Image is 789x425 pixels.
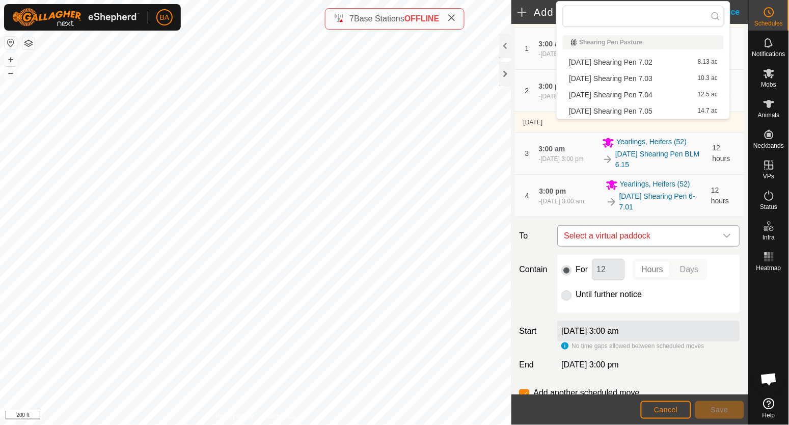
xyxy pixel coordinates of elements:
[754,20,783,26] span: Schedules
[560,226,717,246] span: Select a virtual paddock
[763,234,775,241] span: Infra
[515,263,554,276] label: Contain
[620,191,705,213] a: [DATE] Shearing Pen 6-7.01
[576,290,642,299] label: Until further notice
[754,364,784,394] div: Open chat
[562,360,619,369] span: [DATE] 3:00 pm
[569,75,652,82] span: [DATE] Shearing Pen 7.03
[539,92,584,101] div: -
[5,37,17,49] button: Reset Map
[571,39,716,45] div: Shearing Pen Pasture
[5,54,17,66] button: +
[763,412,775,418] span: Help
[404,14,439,23] span: OFFLINE
[526,192,530,200] span: 4
[620,179,691,191] span: Yearlings, Heifers (52)
[617,137,687,149] span: Yearlings, Heifers (52)
[569,108,652,115] span: [DATE] Shearing Pen 7.05
[515,325,554,337] label: Start
[525,149,529,157] span: 3
[539,154,584,164] div: -
[215,412,254,421] a: Privacy Policy
[698,59,718,66] span: 8.13 ac
[266,412,296,421] a: Contact Us
[563,71,724,86] li: 2025-09-22 Shearing Pen 7.03
[515,359,554,371] label: End
[654,406,678,414] span: Cancel
[563,87,724,102] li: 2025-09-22 Shearing Pen 7.04
[354,14,404,23] span: Base Stations
[569,59,652,66] span: [DATE] Shearing Pen 7.02
[539,187,566,195] span: 3:00 pm
[541,50,584,58] span: [DATE] 3:00 pm
[698,75,718,82] span: 10.3 ac
[717,226,738,246] div: dropdown trigger
[712,186,729,205] span: 12 hours
[760,204,777,210] span: Status
[749,394,789,422] a: Help
[541,93,584,100] span: [DATE] 3:00 am
[22,37,35,49] button: Map Layers
[525,44,529,52] span: 1
[713,144,730,163] span: 12 hours
[572,342,704,350] span: No time gaps allowed between scheduled moves
[563,55,724,70] li: 2025-09-22 Shearing Pen 7.02
[525,87,529,95] span: 2
[758,112,780,118] span: Animals
[698,91,718,98] span: 12.5 ac
[576,265,588,274] label: For
[534,389,640,397] label: Add another scheduled move
[539,82,566,90] span: 3:00 pm
[541,198,584,205] span: [DATE] 3:00 am
[539,197,584,206] div: -
[603,154,614,165] img: To
[756,265,781,271] span: Heatmap
[539,49,584,59] div: -
[563,103,724,119] li: 2025-09-22 Shearing Pen 7.05
[539,40,565,48] span: 3:00 am
[562,327,619,335] label: [DATE] 3:00 am
[606,196,618,208] img: To
[698,108,718,115] span: 14.7 ac
[160,12,170,23] span: BA
[752,51,785,57] span: Notifications
[641,401,691,419] button: Cancel
[515,225,554,247] label: To
[569,91,652,98] span: [DATE] Shearing Pen 7.04
[541,155,584,163] span: [DATE] 3:00 pm
[349,14,354,23] span: 7
[524,119,543,126] span: [DATE]
[557,31,730,119] ul: Option List
[539,145,565,153] span: 3:00 am
[12,8,140,26] img: Gallagher Logo
[761,82,776,88] span: Mobs
[711,406,728,414] span: Save
[695,401,744,419] button: Save
[616,149,707,170] a: [DATE] Shearing Pen BLM 6.15
[753,143,784,149] span: Neckbands
[5,67,17,79] button: –
[763,173,774,179] span: VPs
[518,6,697,18] h2: Add Move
